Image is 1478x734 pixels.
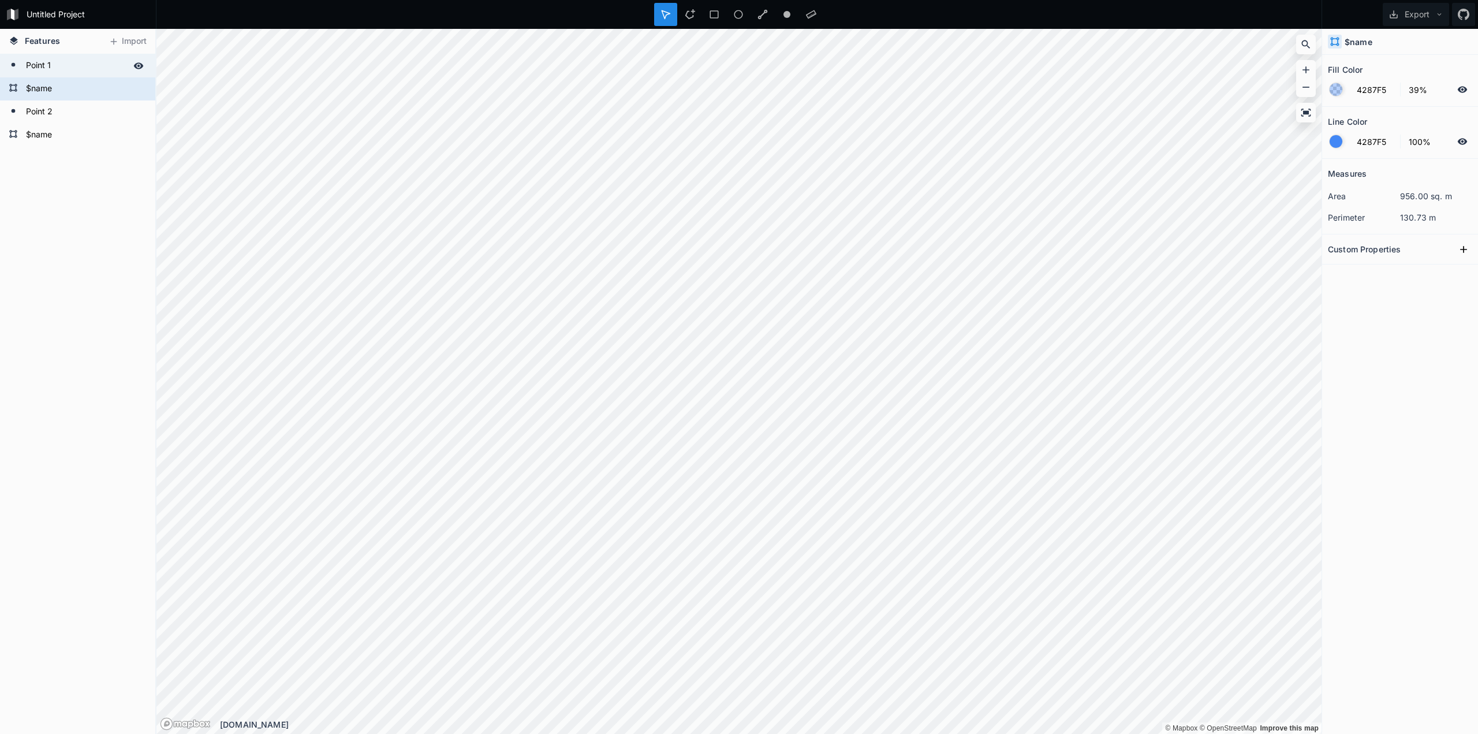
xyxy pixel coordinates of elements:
span: Features [25,35,60,47]
a: OpenStreetMap [1200,724,1257,732]
h2: Custom Properties [1328,240,1401,258]
h2: Fill Color [1328,61,1363,79]
h2: Line Color [1328,113,1367,131]
h4: $name [1345,36,1372,48]
dt: area [1328,190,1400,202]
h2: Measures [1328,165,1367,182]
a: Mapbox [1165,724,1197,732]
a: Mapbox logo [160,717,211,731]
dt: perimeter [1328,211,1400,223]
button: Export [1383,3,1449,26]
button: Import [103,32,152,51]
div: [DOMAIN_NAME] [220,718,1322,731]
a: Map feedback [1260,724,1319,732]
dd: 956.00 sq. m [1400,190,1472,202]
dd: 130.73 m [1400,211,1472,223]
